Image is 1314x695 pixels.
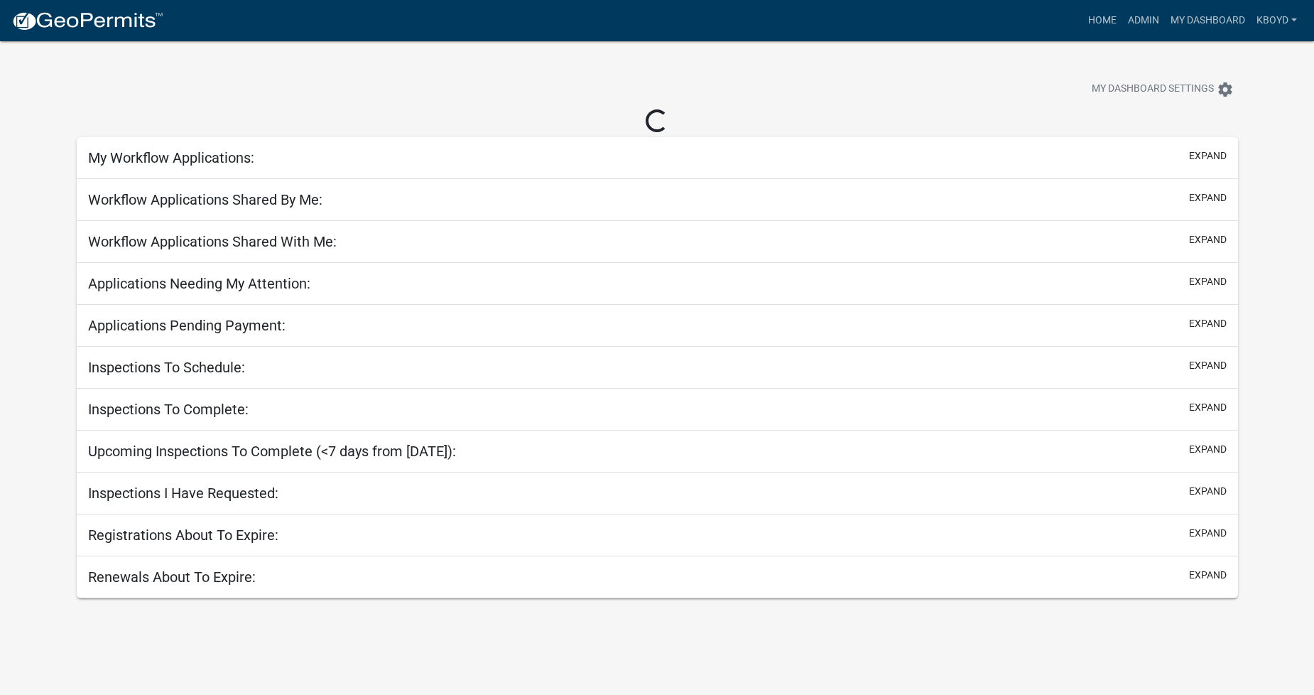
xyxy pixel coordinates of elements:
[88,149,254,166] h5: My Workflow Applications:
[1189,442,1227,457] button: expand
[88,275,310,292] h5: Applications Needing My Attention:
[1189,149,1227,163] button: expand
[88,233,337,250] h5: Workflow Applications Shared With Me:
[1217,81,1234,98] i: settings
[88,191,322,208] h5: Workflow Applications Shared By Me:
[1189,190,1227,205] button: expand
[1092,81,1214,98] span: My Dashboard Settings
[1189,526,1227,541] button: expand
[1082,7,1122,34] a: Home
[1189,358,1227,373] button: expand
[1122,7,1165,34] a: Admin
[88,401,249,418] h5: Inspections To Complete:
[88,359,245,376] h5: Inspections To Schedule:
[1080,75,1245,103] button: My Dashboard Settingssettings
[1189,484,1227,499] button: expand
[88,569,256,586] h5: Renewals About To Expire:
[88,443,456,460] h5: Upcoming Inspections To Complete (<7 days from [DATE]):
[88,317,286,334] h5: Applications Pending Payment:
[1189,232,1227,247] button: expand
[1165,7,1251,34] a: My Dashboard
[1189,568,1227,583] button: expand
[1189,316,1227,331] button: expand
[88,485,278,502] h5: Inspections I Have Requested:
[1189,274,1227,289] button: expand
[88,527,278,544] h5: Registrations About To Expire:
[1189,400,1227,415] button: expand
[1251,7,1303,34] a: kboyd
